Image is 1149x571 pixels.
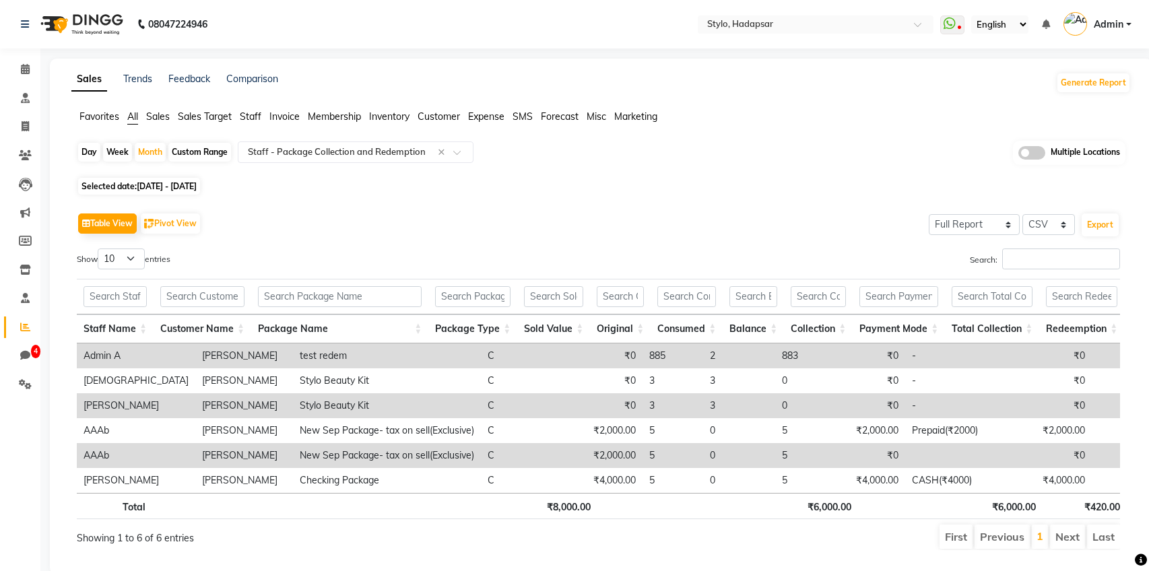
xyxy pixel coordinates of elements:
[468,110,504,123] span: Expense
[1046,286,1117,307] input: Search Redeemption
[308,110,361,123] span: Membership
[481,368,570,393] td: C
[905,368,997,393] td: -
[703,468,775,493] td: 0
[77,393,195,418] td: [PERSON_NAME]
[945,314,1039,343] th: Total Collection: activate to sort column ascending
[31,345,40,358] span: 4
[77,343,195,368] td: Admin A
[997,443,1092,468] td: ₹0
[293,393,481,418] td: Stylo Beauty Kit
[481,343,570,368] td: C
[226,73,278,85] a: Comparison
[293,343,481,368] td: test redem
[997,343,1092,368] td: ₹0
[836,418,905,443] td: ₹2,000.00
[643,393,703,418] td: 3
[79,110,119,123] span: Favorites
[251,314,428,343] th: Package Name: activate to sort column ascending
[293,368,481,393] td: Stylo Beauty Kit
[597,286,644,307] input: Search Original
[1043,493,1126,519] th: ₹420.00
[123,73,152,85] a: Trends
[587,110,606,123] span: Misc
[148,5,207,43] b: 08047224946
[789,493,857,519] th: ₹6,000.00
[525,493,597,519] th: ₹8,000.00
[775,468,836,493] td: 5
[77,248,170,269] label: Show entries
[643,418,703,443] td: 5
[905,418,997,443] td: Prepaid(₹2000)
[836,443,905,468] td: ₹0
[34,5,127,43] img: logo
[997,393,1092,418] td: ₹0
[570,418,643,443] td: ₹2,000.00
[481,443,570,468] td: C
[481,468,570,493] td: C
[1002,248,1120,269] input: Search:
[195,343,293,368] td: [PERSON_NAME]
[154,314,251,343] th: Customer Name: activate to sort column ascending
[570,393,643,418] td: ₹0
[703,343,775,368] td: 2
[77,314,154,343] th: Staff Name: activate to sort column ascending
[77,468,195,493] td: [PERSON_NAME]
[643,443,703,468] td: 5
[997,368,1092,393] td: ₹0
[178,110,232,123] span: Sales Target
[905,468,997,493] td: CASH(₹4000)
[195,393,293,418] td: [PERSON_NAME]
[775,418,836,443] td: 5
[836,393,905,418] td: ₹0
[135,143,166,162] div: Month
[71,67,107,92] a: Sales
[293,418,481,443] td: New Sep Package- tax on sell(Exclusive)
[141,213,200,234] button: Pivot View
[168,143,231,162] div: Custom Range
[438,145,449,160] span: Clear all
[1039,314,1124,343] th: Redeemption: activate to sort column ascending
[859,286,938,307] input: Search Payment Mode
[703,443,775,468] td: 0
[369,110,409,123] span: Inventory
[590,314,651,343] th: Original: activate to sort column ascending
[729,286,777,307] input: Search Balance
[127,110,138,123] span: All
[77,523,500,545] div: Showing 1 to 6 of 6 entries
[524,286,583,307] input: Search Sold Value
[78,213,137,234] button: Table View
[836,468,905,493] td: ₹4,000.00
[1063,12,1087,36] img: Admin
[997,468,1092,493] td: ₹4,000.00
[160,286,244,307] input: Search Customer Name
[723,314,784,343] th: Balance: activate to sort column ascending
[1057,73,1129,92] button: Generate Report
[570,468,643,493] td: ₹4,000.00
[952,286,1032,307] input: Search Total Collection
[1082,213,1119,236] button: Export
[775,393,836,418] td: 0
[195,468,293,493] td: [PERSON_NAME]
[784,314,853,343] th: Collection: activate to sort column ascending
[481,418,570,443] td: C
[775,368,836,393] td: 0
[77,443,195,468] td: AAAb
[269,110,300,123] span: Invoice
[1037,529,1043,543] a: 1
[195,368,293,393] td: [PERSON_NAME]
[657,286,716,307] input: Search Consumed
[836,343,905,368] td: ₹0
[103,143,132,162] div: Week
[428,314,517,343] th: Package Type: activate to sort column ascending
[614,110,657,123] span: Marketing
[168,73,210,85] a: Feedback
[703,393,775,418] td: 3
[853,314,945,343] th: Payment Mode: activate to sort column ascending
[513,110,533,123] span: SMS
[570,443,643,468] td: ₹2,000.00
[98,248,145,269] select: Showentries
[77,418,195,443] td: AAAb
[643,343,703,368] td: 885
[643,468,703,493] td: 5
